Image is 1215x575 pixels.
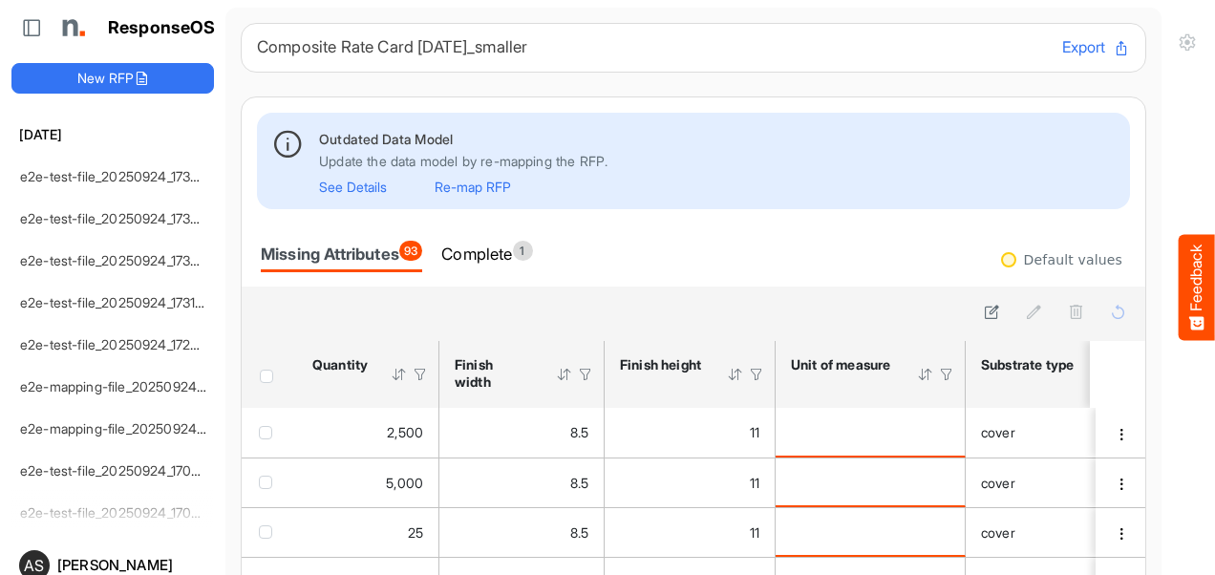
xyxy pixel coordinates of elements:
[1179,235,1215,341] button: Feedback
[1024,253,1122,266] div: Default values
[1111,425,1132,444] button: dropdownbutton
[11,124,214,145] h6: [DATE]
[20,294,211,310] a: e2e-test-file_20250924_173139
[319,150,1115,172] p: Update the data model by re-mapping the RFP.
[386,475,423,491] span: 5,000
[981,356,1076,373] div: Substrate type
[1096,507,1149,557] td: 656cbee4-a624-4a72-9145-223c98c74071 is template cell Column Header
[441,241,532,267] div: Complete
[750,524,759,541] span: 11
[605,507,776,557] td: 11 is template cell Column Header httpsnorthellcomontologiesmapping-rulesmeasurementhasfinishsize...
[242,341,297,408] th: Header checkbox
[981,475,1015,491] span: cover
[1111,475,1132,494] button: dropdownbutton
[577,366,594,383] div: Filter Icon
[108,18,216,38] h1: ResponseOS
[57,558,206,572] div: [PERSON_NAME]
[966,458,1149,507] td: cover is template cell Column Header httpsnorthellcomontologiesmapping-rulesmaterialhassubstratem...
[570,475,588,491] span: 8.5
[297,458,439,507] td: 5000 is template cell Column Header httpsnorthellcomontologiesmapping-rulesorderhasquantity
[776,507,966,557] td: is template cell Column Header httpsnorthellcomontologiesmapping-rulesmeasurementhasunitofmeasure
[24,558,44,573] span: AS
[20,210,215,226] a: e2e-test-file_20250924_173550
[776,458,966,507] td: is template cell Column Header httpsnorthellcomontologiesmapping-rulesmeasurementhasunitofmeasure
[439,458,605,507] td: 8.5 is template cell Column Header httpsnorthellcomontologiesmapping-rulesmeasurementhasfinishsiz...
[1111,524,1132,543] button: dropdownbutton
[257,39,1047,55] h6: Composite Rate Card [DATE]_smaller
[412,366,429,383] div: Filter Icon
[242,408,297,458] td: checkbox
[408,524,423,541] span: 25
[1096,408,1149,458] td: 77f39357-5b38-4eaf-9274-1bdcae0962bc is template cell Column Header
[20,336,211,352] a: e2e-test-file_20250924_172913
[966,507,1149,557] td: cover is template cell Column Header httpsnorthellcomontologiesmapping-rulesmaterialhassubstratem...
[53,9,91,47] img: Northell
[439,408,605,458] td: 8.5 is template cell Column Header httpsnorthellcomontologiesmapping-rulesmeasurementhasfinishsiz...
[748,366,765,383] div: Filter Icon
[20,420,245,437] a: e2e-mapping-file_20250924_172435
[312,356,366,373] div: Quantity
[435,180,511,194] button: Re-map RFP
[750,424,759,440] span: 11
[776,408,966,458] td: is template cell Column Header httpsnorthellcomontologiesmapping-rulesmeasurementhasunitofmeasure
[605,408,776,458] td: 11 is template cell Column Header httpsnorthellcomontologiesmapping-rulesmeasurementhasfinishsize...
[261,241,422,267] div: Missing Attributes
[297,408,439,458] td: 2500 is template cell Column Header httpsnorthellcomontologiesmapping-rulesorderhasquantity
[981,524,1015,541] span: cover
[981,424,1015,440] span: cover
[399,241,422,261] span: 93
[570,424,588,440] span: 8.5
[242,507,297,557] td: checkbox
[938,366,955,383] div: Filter Icon
[570,524,588,541] span: 8.5
[319,180,387,194] button: See Details
[791,356,892,373] div: Unit of measure
[1062,35,1130,60] button: Export
[455,356,531,391] div: Finish width
[750,475,759,491] span: 11
[20,378,245,394] a: e2e-mapping-file_20250924_172830
[11,63,214,94] button: New RFP
[297,507,439,557] td: 25 is template cell Column Header httpsnorthellcomontologiesmapping-rulesorderhasquantity
[966,408,1149,458] td: cover is template cell Column Header httpsnorthellcomontologiesmapping-rulesmaterialhassubstratem...
[20,252,215,268] a: e2e-test-file_20250924_173220
[387,424,423,440] span: 2,500
[242,458,297,507] td: checkbox
[620,356,702,373] div: Finish height
[605,458,776,507] td: 11 is template cell Column Header httpsnorthellcomontologiesmapping-rulesmeasurementhasfinishsize...
[1096,458,1149,507] td: d31e304d-f6b3-43ab-ae7d-7688176cb758 is template cell Column Header
[20,462,215,479] a: e2e-test-file_20250924_170558
[20,168,211,184] a: e2e-test-file_20250924_173651
[319,128,1115,150] div: Outdated Data Model
[439,507,605,557] td: 8.5 is template cell Column Header httpsnorthellcomontologiesmapping-rulesmeasurementhasfinishsiz...
[513,241,533,261] span: 1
